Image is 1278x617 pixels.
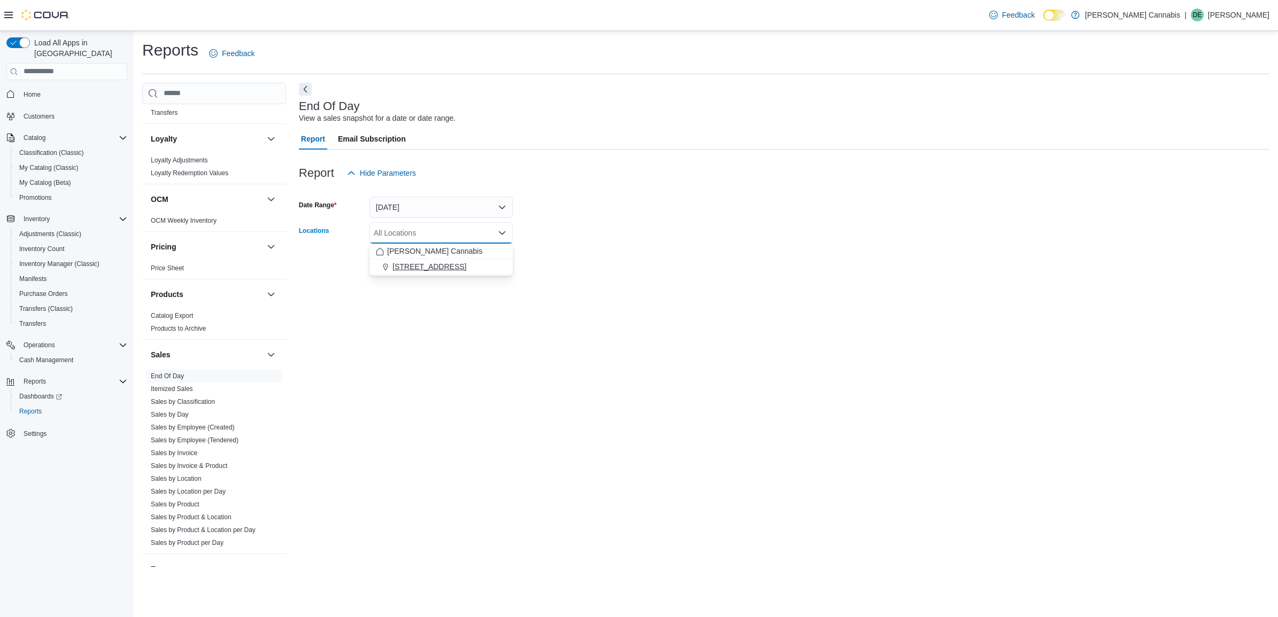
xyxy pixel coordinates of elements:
button: Promotions [11,190,132,205]
a: Settings [19,427,51,440]
span: Manifests [15,272,127,285]
h3: End Of Day [299,100,360,113]
a: Adjustments (Classic) [15,228,86,240]
span: Reports [15,405,127,418]
div: View a sales snapshot for a date or date range. [299,113,456,124]
a: Itemized Sales [151,385,193,393]
a: Sales by Product & Location [151,513,232,521]
button: OCM [151,194,263,205]
h3: Products [151,289,183,300]
span: Sales by Location per Day [151,487,226,496]
span: Classification (Classic) [15,146,127,159]
input: Dark Mode [1043,10,1066,21]
a: Sales by Location [151,475,202,482]
span: Operations [19,339,127,352]
span: Promotions [15,191,127,204]
span: Inventory Manager (Classic) [15,257,127,270]
p: [PERSON_NAME] [1208,9,1269,21]
button: [DATE] [369,197,513,218]
a: Loyalty Adjustments [151,157,208,164]
button: Taxes [151,564,263,574]
a: Home [19,88,45,101]
span: Dashboards [15,390,127,403]
label: Date Range [299,201,337,209]
a: Transfers [15,317,50,330]
span: Inventory Count [19,245,65,253]
span: Reports [19,407,42,416]
span: Cash Management [15,354,127,366]
div: Pricing [142,262,286,279]
span: Catalog Export [151,311,193,320]
a: Loyalty Redemption Values [151,169,228,177]
span: Settings [19,426,127,440]
a: Classification (Classic) [15,146,88,159]
button: Classification (Classic) [11,145,132,160]
button: [PERSON_NAME] Cannabis [369,244,513,259]
button: Operations [2,338,132,353]
button: Operations [19,339,59,352]
div: OCM [142,214,286,231]
a: Sales by Product & Location per Day [151,526,256,534]
button: Hide Parameters [343,162,420,184]
h3: Report [299,167,334,179]
a: My Catalog (Beta) [15,176,75,189]
button: Products [265,288,278,301]
button: Catalog [19,131,50,144]
button: Sales [265,348,278,361]
span: Transfers (Classic) [19,304,73,313]
span: DE [1193,9,1202,21]
h3: Loyalty [151,134,177,144]
div: Choose from the following options [369,244,513,275]
span: [STREET_ADDRESS] [392,261,466,272]
span: Classification (Classic) [19,149,84,157]
span: Feedback [1002,10,1035,20]
h3: Taxes [151,564,172,574]
button: Reports [11,404,132,419]
h3: Sales [151,349,171,360]
span: Sales by Product per Day [151,538,224,547]
a: Manifests [15,272,51,285]
span: Sales by Product & Location [151,513,232,521]
button: Customers [2,108,132,124]
span: Transfers [151,108,178,117]
span: Transfers [15,317,127,330]
button: Catalog [2,130,132,145]
a: Cash Management [15,354,78,366]
a: Transfers (Classic) [15,302,77,315]
button: Pricing [151,241,263,252]
button: Transfers (Classic) [11,301,132,316]
button: Next [299,83,312,96]
p: [PERSON_NAME] Cannabis [1085,9,1180,21]
a: Price Sheet [151,264,184,272]
button: [STREET_ADDRESS] [369,259,513,275]
span: Inventory [24,215,50,223]
span: Sales by Employee (Created) [151,423,235,432]
button: Purchase Orders [11,286,132,301]
button: OCM [265,193,278,206]
button: My Catalog (Beta) [11,175,132,190]
span: Load All Apps in [GEOGRAPHIC_DATA] [30,37,127,59]
label: Locations [299,227,329,235]
span: Transfers [19,319,46,328]
span: Sales by Product [151,500,199,509]
button: Settings [2,425,132,441]
span: My Catalog (Classic) [15,161,127,174]
span: Email Subscription [338,128,406,150]
span: Reports [24,377,46,386]
h3: Pricing [151,241,176,252]
a: Reports [15,405,46,418]
button: Transfers [11,316,132,331]
button: Manifests [11,271,132,286]
span: Inventory Count [15,243,127,255]
span: Home [24,90,41,99]
a: Purchase Orders [15,287,72,300]
div: Derya Eser [1191,9,1204,21]
a: Sales by Product [151,501,199,508]
img: Cova [21,10,70,20]
span: Sales by Product & Location per Day [151,526,256,534]
span: Hide Parameters [360,168,416,178]
span: Inventory [19,213,127,225]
